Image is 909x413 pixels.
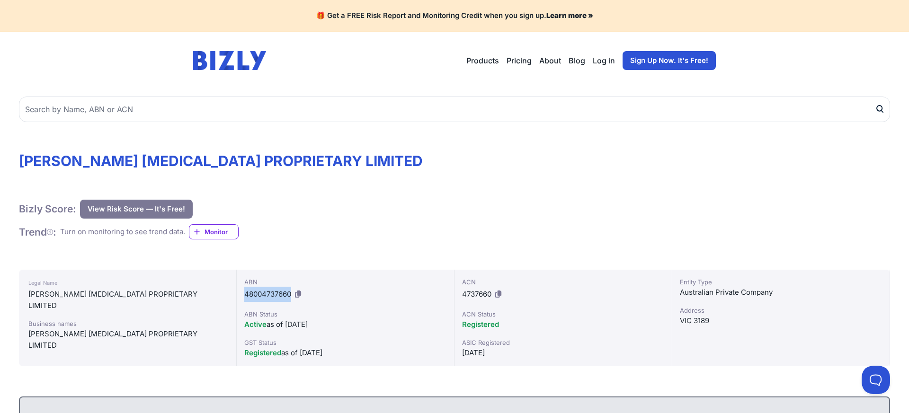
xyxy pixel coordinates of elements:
[80,200,193,219] button: View Risk Score — It's Free!
[244,348,281,357] span: Registered
[462,277,664,287] div: ACN
[569,55,585,66] a: Blog
[462,338,664,347] div: ASIC Registered
[244,277,446,287] div: ABN
[680,306,882,315] div: Address
[462,320,499,329] span: Registered
[19,97,890,122] input: Search by Name, ABN or ACN
[462,309,664,319] div: ACN Status
[244,338,446,347] div: GST Status
[28,328,227,351] div: [PERSON_NAME] [MEDICAL_DATA] PROPRIETARY LIMITED
[546,11,593,20] a: Learn more »
[244,290,291,299] span: 48004737660
[28,277,227,289] div: Legal Name
[466,55,499,66] button: Products
[11,11,898,20] h4: 🎁 Get a FREE Risk Report and Monitoring Credit when you sign up.
[593,55,615,66] a: Log in
[189,224,239,239] a: Monitor
[244,347,446,359] div: as of [DATE]
[862,366,890,394] iframe: Toggle Customer Support
[19,202,76,215] h1: Bizly Score:
[28,319,227,328] div: Business names
[680,277,882,287] div: Entity Type
[462,290,491,299] span: 4737660
[244,320,267,329] span: Active
[507,55,532,66] a: Pricing
[539,55,561,66] a: About
[680,315,882,326] div: VIC 3189
[19,152,890,169] h1: [PERSON_NAME] [MEDICAL_DATA] PROPRIETARY LIMITED
[462,347,664,359] div: [DATE]
[205,227,238,237] span: Monitor
[680,287,882,298] div: Australian Private Company
[19,226,56,238] h1: Trend :
[623,51,716,70] a: Sign Up Now. It's Free!
[244,319,446,330] div: as of [DATE]
[60,227,185,237] div: Turn on monitoring to see trend data.
[28,289,227,311] div: [PERSON_NAME] [MEDICAL_DATA] PROPRIETARY LIMITED
[244,309,446,319] div: ABN Status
